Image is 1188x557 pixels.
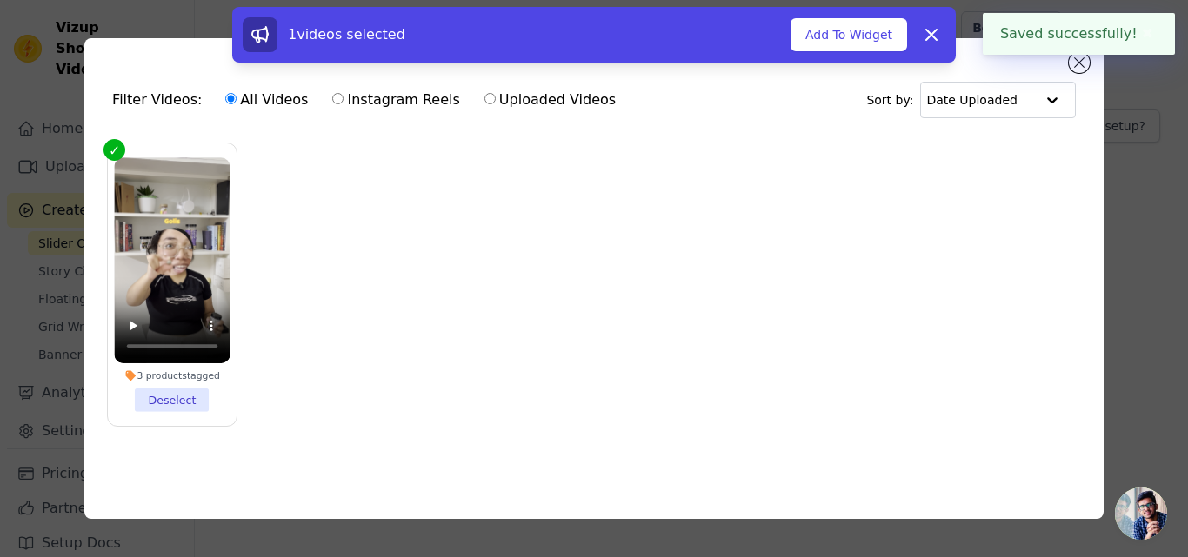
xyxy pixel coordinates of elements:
[1115,487,1167,540] a: Open chat
[288,26,405,43] span: 1 videos selected
[983,13,1175,55] div: Saved successfully!
[112,80,625,120] div: Filter Videos:
[791,18,907,51] button: Add To Widget
[1138,23,1158,44] button: Close
[866,82,1076,118] div: Sort by:
[331,89,460,111] label: Instagram Reels
[114,369,230,381] div: 3 products tagged
[484,89,617,111] label: Uploaded Videos
[224,89,309,111] label: All Videos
